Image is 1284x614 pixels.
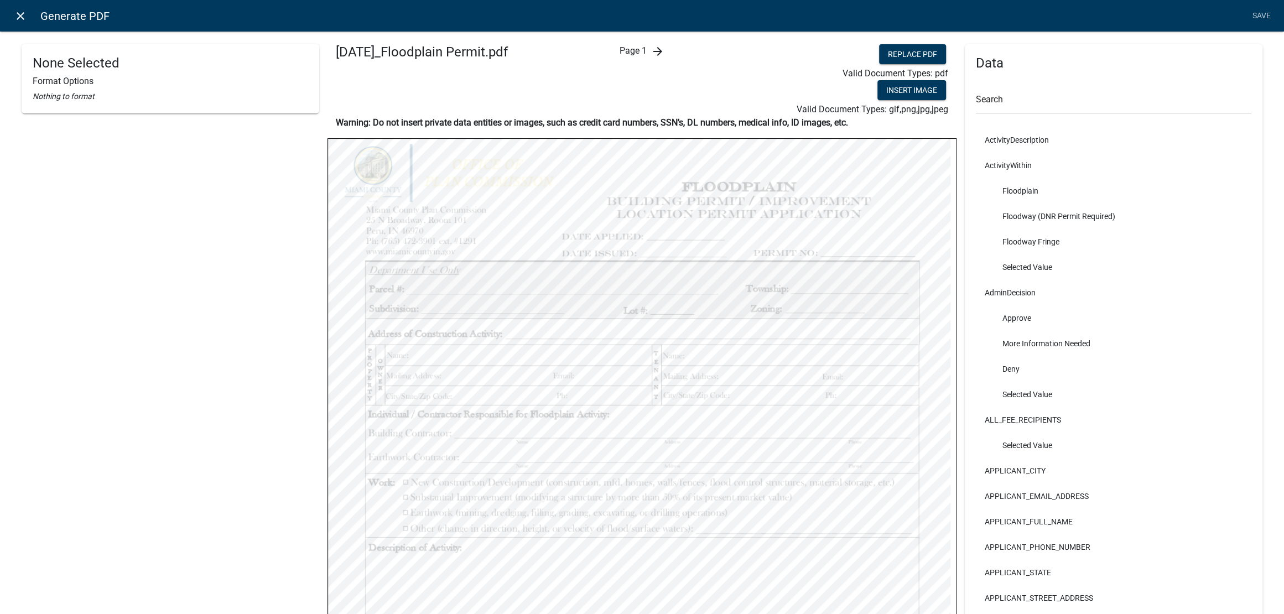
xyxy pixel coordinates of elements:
li: Selected Value [976,382,1251,407]
li: APPLICANT_FULL_NAME [976,509,1251,534]
span: Valid Document Types: pdf [843,68,948,79]
i: close [14,9,27,23]
h4: None Selected [33,55,308,71]
li: More Information Needed [976,331,1251,356]
li: APPLICANT_PHONE_NUMBER [976,534,1251,560]
span: Page 1 [620,45,647,56]
li: ActivityDescription [976,127,1251,153]
li: Selected Value [976,254,1251,280]
li: AdminDecision [976,280,1251,305]
h6: Format Options [33,76,308,86]
span: Generate PDF [40,5,110,27]
h4: Data [976,55,1251,71]
li: APPLICANT_STATE [976,560,1251,585]
li: Floodplain [976,178,1251,204]
h4: [DATE]_Floodplain Permit.pdf [336,44,529,60]
li: Deny [976,356,1251,382]
li: APPLICANT_STREET_ADDRESS [976,585,1251,611]
button: Replace PDF [879,44,946,64]
li: ALL_FEE_RECIPIENTS [976,407,1251,433]
li: APPLICANT_EMAIL_ADDRESS [976,483,1251,509]
button: Insert Image [877,80,946,100]
span: Valid Document Types: gif,png,jpg,jpeg [797,104,948,115]
li: Approve [976,305,1251,331]
a: Save [1247,6,1275,27]
li: Selected Value [976,433,1251,458]
li: APPLICANT_CITY [976,458,1251,483]
p: Warning: Do not insert private data entities or images, such as credit card numbers, SSN’s, DL nu... [336,116,948,129]
i: Nothing to format [33,92,95,101]
i: arrow_forward [651,45,664,58]
li: ActivityWithin [976,153,1251,178]
li: Floodway (DNR Permit Required) [976,204,1251,229]
li: Floodway Fringe [976,229,1251,254]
